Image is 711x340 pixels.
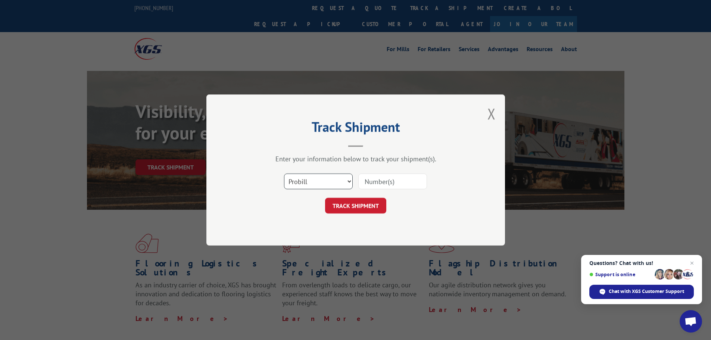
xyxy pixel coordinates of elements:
[244,122,468,136] h2: Track Shipment
[609,288,684,295] span: Chat with XGS Customer Support
[244,155,468,163] div: Enter your information below to track your shipment(s).
[358,174,427,189] input: Number(s)
[487,104,496,124] button: Close modal
[589,272,652,277] span: Support is online
[589,260,694,266] span: Questions? Chat with us!
[687,259,696,268] span: Close chat
[680,310,702,333] div: Open chat
[325,198,386,213] button: TRACK SHIPMENT
[589,285,694,299] div: Chat with XGS Customer Support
